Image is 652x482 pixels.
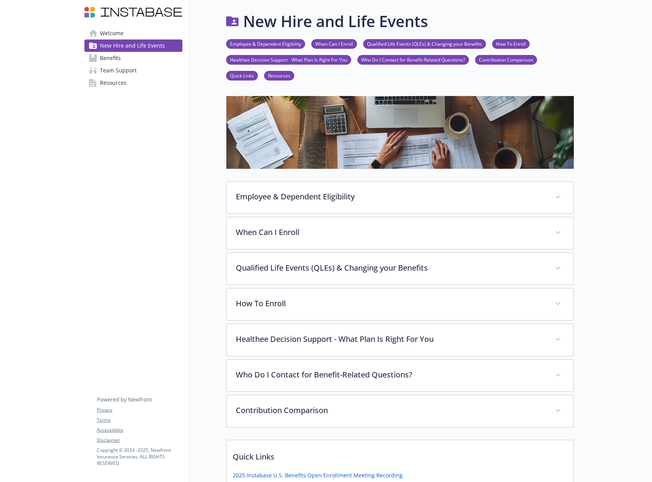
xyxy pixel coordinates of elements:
div: When Can I Enroll [226,217,573,249]
div: Employee & Dependent Eligibility [226,182,573,213]
a: Accessibility [97,427,182,434]
div: Who Do I Contact for Benefit-Related Questions? [226,360,573,391]
div: Contribution Comparison [226,395,573,427]
a: Contribution Comparison [475,56,537,63]
a: Resources [84,77,182,89]
a: Disclaimer [97,437,182,444]
p: How To Enroll [236,298,546,309]
p: Qualified Life Events (QLEs) & Changing your Benefits [236,262,546,274]
a: How To Enroll [492,40,530,47]
span: Resources [100,77,127,89]
span: Team Support [100,64,137,77]
a: New Hire and Life Events [84,39,182,52]
p: Who Do I Contact for Benefit-Related Questions? [236,369,546,381]
a: Qualified Life Events (QLEs) & Changing your Benefits [363,40,486,47]
a: Welcome [84,27,182,39]
div: Healthee Decision Support - What Plan Is Right For You [226,324,573,356]
span: Benefits [100,52,121,64]
a: Quick Links [226,72,258,79]
span: Welcome [100,27,124,39]
p: Healthee Decision Support - What Plan Is Right For You [236,333,546,345]
h1: New Hire and Life Events [243,10,428,33]
a: Privacy [97,407,182,413]
p: Contribution Comparison [236,405,546,416]
a: Employee & Dependent Eligibility [226,40,305,47]
div: Qualified Life Events (QLEs) & Changing your Benefits [226,253,573,285]
div: How To Enroll [226,288,573,320]
p: Employee & Dependent Eligibility [236,191,546,202]
p: Quick Links [226,440,573,469]
a: Terms [97,417,182,424]
span: New Hire and Life Events [100,39,165,52]
p: When Can I Enroll [236,226,546,238]
a: Resources [264,72,294,79]
a: Healthee Decision Support - What Plan Is Right For You [226,56,351,63]
p: Copyright © 2024 - 2025 , Newfront Insurance Services, ALL RIGHTS RESERVED [97,447,182,467]
a: When Can I Enroll [311,40,357,47]
a: Benefits [84,52,182,64]
a: 2025 Instabase U.S. Benefits Open Enrollment Meeting Recording [233,471,403,479]
a: Team Support [84,64,182,77]
a: Who Do I Contact for Benefit-Related Questions? [357,56,469,63]
img: new hire page banner [226,96,574,168]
